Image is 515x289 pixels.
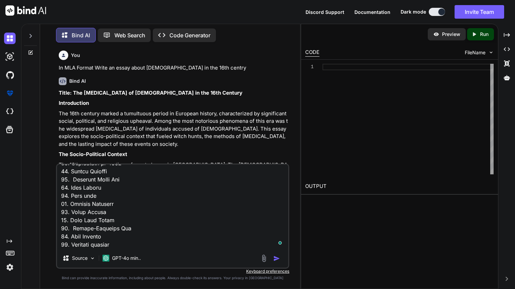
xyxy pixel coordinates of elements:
strong: Introduction [59,100,89,106]
img: GPT-4o mini [103,255,109,262]
img: icon [273,255,280,262]
img: chevron down [488,50,494,55]
button: Invite Team [455,5,504,19]
button: Documentation [354,8,390,16]
div: CODE [305,49,319,57]
span: Dark mode [401,8,426,15]
img: Pick Models [90,255,95,261]
img: darkAi-studio [4,51,16,62]
h2: OUTPUT [301,178,498,194]
span: Documentation [354,9,390,15]
p: Bind can provide inaccurate information, including about people. Always double-check its answers.... [56,275,289,281]
span: FileName [465,49,485,56]
strong: The Socio-Political Context [59,151,127,157]
p: Keyboard preferences [56,269,289,274]
p: GPT-4o min.. [112,255,141,262]
p: Run [480,31,489,38]
h6: Bind AI [69,78,86,84]
p: The 16th century marked a tumultuous period in European history, characterized by significant soc... [59,110,288,148]
img: settings [4,262,16,273]
p: The 16th century was a time of great change in [GEOGRAPHIC_DATA]. The [DEMOGRAPHIC_DATA] Reformat... [59,161,288,230]
img: attachment [260,254,268,262]
p: Source [72,255,88,262]
button: Discord Support [306,8,344,16]
p: In MLA Format Write an essay about [DEMOGRAPHIC_DATA] in the 16th centry [59,64,288,72]
h6: You [71,52,80,59]
img: Bind AI [5,5,46,16]
span: Discord Support [306,9,344,15]
img: premium [4,88,16,99]
img: githubDark [4,69,16,81]
p: Web Search [114,31,145,39]
img: darkChat [4,33,16,44]
textarea: To enrich screen reader interactions, please activate Accessibility in Grammarly extension settings [57,165,288,249]
img: preview [433,31,439,37]
div: 1 [305,64,314,70]
p: Code Generator [169,31,210,39]
img: cloudideIcon [4,106,16,117]
p: Preview [442,31,460,38]
p: Bind AI [72,31,90,39]
strong: Title: The [MEDICAL_DATA] of [DEMOGRAPHIC_DATA] in the 16th Century [59,90,242,96]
